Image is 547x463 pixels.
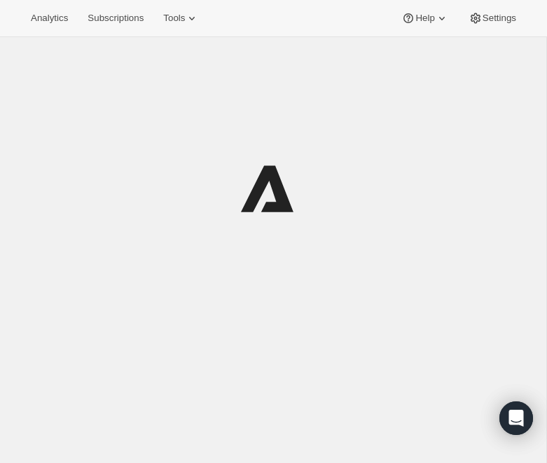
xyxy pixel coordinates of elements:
[483,13,516,24] span: Settings
[31,13,68,24] span: Analytics
[499,401,533,435] div: Open Intercom Messenger
[393,8,457,28] button: Help
[163,13,185,24] span: Tools
[155,8,207,28] button: Tools
[415,13,434,24] span: Help
[22,8,76,28] button: Analytics
[460,8,525,28] button: Settings
[79,8,152,28] button: Subscriptions
[88,13,144,24] span: Subscriptions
